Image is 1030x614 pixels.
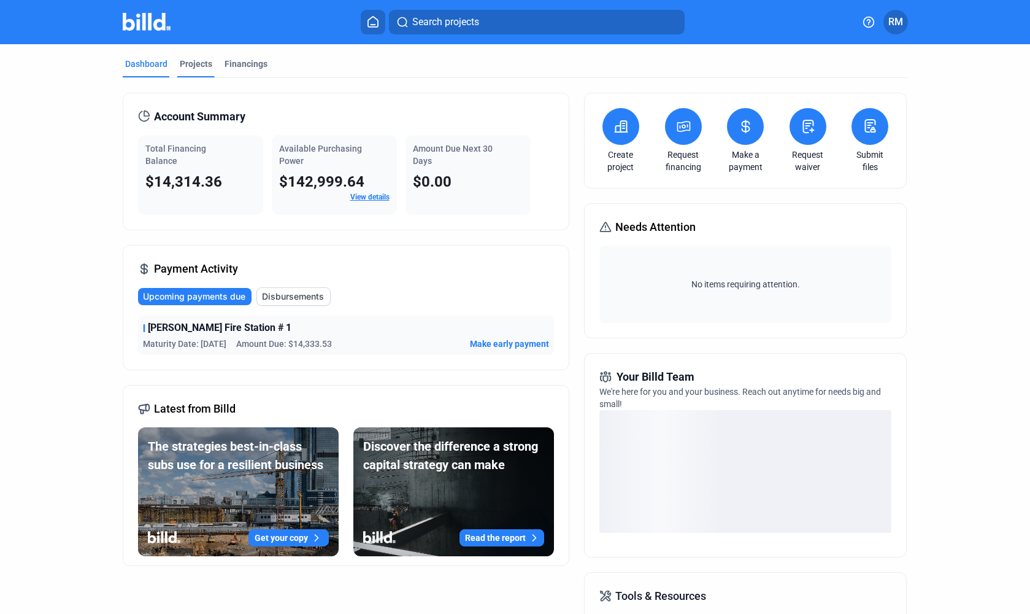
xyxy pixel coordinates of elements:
[459,529,544,546] button: Read the report
[154,108,245,125] span: Account Summary
[412,15,479,29] span: Search projects
[148,437,329,474] div: The strategies best-in-class subs use for a resilient business
[848,149,891,173] a: Submit files
[236,338,332,350] span: Amount Due: $14,333.53
[724,149,767,173] a: Make a payment
[248,529,329,546] button: Get your copy
[350,193,390,201] a: View details
[145,173,222,190] span: $14,314.36
[154,400,236,418] span: Latest from Billd
[143,338,226,350] span: Maturity Date: [DATE]
[138,288,252,305] button: Upcoming payments due
[662,149,705,173] a: Request financing
[883,10,908,34] button: RM
[470,338,549,350] button: Make early payment
[145,144,206,166] span: Total Financing Balance
[413,144,493,166] span: Amount Due Next 30 Days
[389,10,685,34] button: Search projects
[615,219,696,236] span: Needs Attention
[154,260,238,278] span: Payment Activity
[143,290,245,303] span: Upcoming payments due
[363,437,544,474] div: Discover the difference a strong capital strategy can make
[599,149,642,173] a: Create project
[888,15,903,29] span: RM
[148,321,291,335] span: [PERSON_NAME] Fire Station # 1
[786,149,829,173] a: Request waiver
[615,588,706,605] span: Tools & Resources
[617,368,694,386] span: Your Billd Team
[279,173,364,190] span: $142,999.64
[123,13,171,31] img: Billd Company Logo
[256,287,331,306] button: Disbursements
[225,58,267,70] div: Financings
[604,278,886,290] span: No items requiring attention.
[279,144,362,166] span: Available Purchasing Power
[125,58,167,70] div: Dashboard
[262,290,324,303] span: Disbursements
[599,410,891,533] div: loading
[599,387,881,409] span: We're here for you and your business. Reach out anytime for needs big and small!
[413,173,452,190] span: $0.00
[180,58,212,70] div: Projects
